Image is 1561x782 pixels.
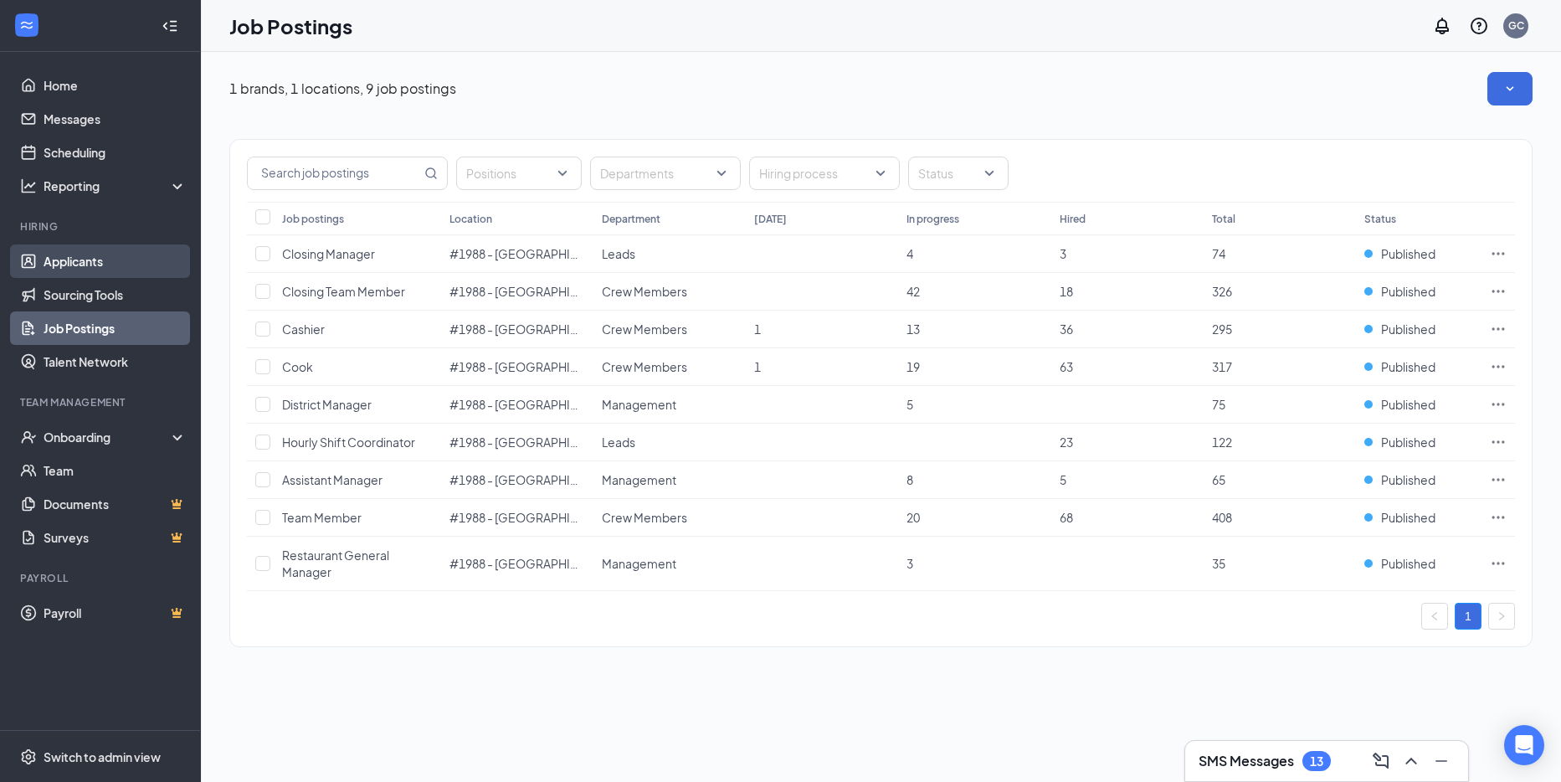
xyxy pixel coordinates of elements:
button: left [1421,603,1448,630]
button: ComposeMessage [1368,748,1394,774]
td: #1988 - ABERDEEN [441,386,593,424]
li: Previous Page [1421,603,1448,630]
span: 42 [906,284,920,299]
svg: Ellipses [1490,396,1507,413]
th: Total [1204,202,1356,235]
span: 295 [1212,322,1232,337]
span: Cook [282,359,313,374]
td: Crew Members [593,311,746,348]
div: Location [449,212,492,226]
li: Next Page [1488,603,1515,630]
a: 1 [1456,604,1481,629]
div: Reporting [44,177,187,194]
span: Restaurant General Manager [282,548,389,579]
a: Home [44,69,187,102]
span: 35 [1212,556,1225,571]
svg: Collapse [162,18,178,34]
span: Crew Members [602,322,687,337]
div: Onboarding [44,429,172,445]
span: 5 [906,397,913,412]
span: 75 [1212,397,1225,412]
span: Hourly Shift Coordinator [282,435,415,450]
td: Crew Members [593,273,746,311]
div: Payroll [20,571,183,585]
span: District Manager [282,397,372,412]
span: 63 [1060,359,1073,374]
span: 19 [906,359,920,374]
span: Leads [602,435,635,450]
td: Crew Members [593,499,746,537]
span: Published [1381,358,1435,375]
p: 1 brands, 1 locations, 9 job postings [229,80,456,98]
svg: SmallChevronDown [1502,80,1518,97]
span: Published [1381,321,1435,337]
svg: ChevronUp [1401,751,1421,771]
a: DocumentsCrown [44,487,187,521]
span: #1988 - [GEOGRAPHIC_DATA] [449,435,617,450]
h1: Job Postings [229,12,352,40]
td: Management [593,386,746,424]
div: 13 [1310,754,1323,769]
svg: Minimize [1431,751,1451,771]
span: 3 [1060,246,1066,261]
span: Published [1381,396,1435,413]
span: Management [602,556,676,571]
span: 317 [1212,359,1232,374]
span: Cashier [282,322,325,337]
span: 23 [1060,435,1073,450]
span: #1988 - [GEOGRAPHIC_DATA] [449,246,617,261]
button: right [1488,603,1515,630]
h3: SMS Messages [1199,752,1294,770]
a: Job Postings [44,311,187,345]
svg: Ellipses [1490,471,1507,488]
td: Leads [593,235,746,273]
a: Team [44,454,187,487]
svg: Ellipses [1490,509,1507,526]
span: #1988 - [GEOGRAPHIC_DATA] [449,359,617,374]
span: Team Member [282,510,362,525]
span: Management [602,472,676,487]
span: #1988 - [GEOGRAPHIC_DATA] [449,397,617,412]
span: 18 [1060,284,1073,299]
div: Department [602,212,660,226]
span: 4 [906,246,913,261]
svg: Ellipses [1490,245,1507,262]
a: Talent Network [44,345,187,378]
span: Crew Members [602,359,687,374]
span: #1988 - [GEOGRAPHIC_DATA] [449,472,617,487]
th: In progress [898,202,1050,235]
td: Management [593,461,746,499]
span: right [1497,611,1507,621]
span: #1988 - [GEOGRAPHIC_DATA] [449,556,617,571]
span: #1988 - [GEOGRAPHIC_DATA] [449,322,617,337]
span: 122 [1212,435,1232,450]
span: Management [602,397,676,412]
span: 1 [754,359,761,374]
div: Switch to admin view [44,749,161,765]
span: Crew Members [602,510,687,525]
a: Sourcing Tools [44,278,187,311]
th: Hired [1051,202,1204,235]
span: 408 [1212,510,1232,525]
span: Assistant Manager [282,472,383,487]
a: PayrollCrown [44,596,187,630]
span: #1988 - [GEOGRAPHIC_DATA] [449,284,617,299]
span: 68 [1060,510,1073,525]
span: Published [1381,283,1435,300]
span: #1988 - [GEOGRAPHIC_DATA] [449,510,617,525]
button: Minimize [1428,748,1455,774]
span: 74 [1212,246,1225,261]
svg: MagnifyingGlass [424,167,438,180]
span: 8 [906,472,913,487]
svg: WorkstreamLogo [18,17,35,33]
span: 65 [1212,472,1225,487]
span: 20 [906,510,920,525]
span: 3 [906,556,913,571]
div: Open Intercom Messenger [1504,725,1544,765]
span: Closing Team Member [282,284,405,299]
td: #1988 - ABERDEEN [441,424,593,461]
span: 1 [754,322,761,337]
div: Hiring [20,219,183,234]
li: 1 [1455,603,1481,630]
span: 13 [906,322,920,337]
